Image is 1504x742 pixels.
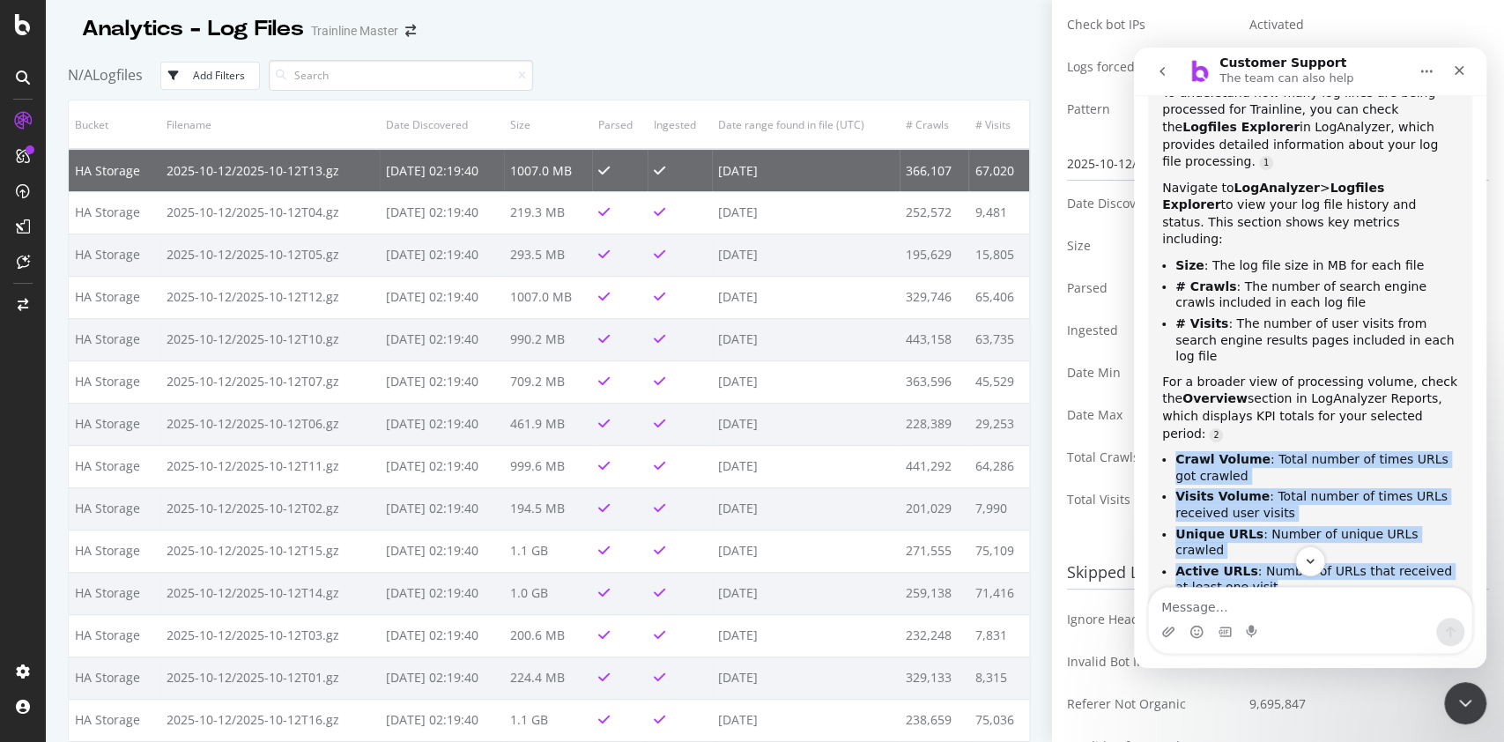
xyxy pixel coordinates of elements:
td: 7,990 [968,487,1029,530]
td: 224.4 MB [504,657,592,699]
div: Add Filters [193,68,245,83]
td: [DATE] 02:19:40 [380,699,504,741]
li: : The number of user visits from search engine results pages included in each log file [41,268,324,317]
b: # Visits [41,269,94,283]
td: [DATE] 02:19:40 [380,445,504,487]
td: 990.2 MB [504,318,592,360]
td: 2025-10-12/2025-10-12T13.gz [160,149,380,191]
th: # Crawls [900,100,968,149]
b: LogAnalyzer [100,133,185,147]
td: 293.5 MB [504,234,592,276]
button: Gif picker [84,577,98,591]
td: 999.6 MB [504,445,592,487]
td: [DATE] [712,445,900,487]
td: 194.5 MB [504,487,592,530]
td: Referer Not Organic [1067,683,1235,725]
button: Start recording [112,577,126,591]
td: HA Storage [69,530,160,572]
td: 366,107 [900,149,968,191]
td: [DATE] [712,276,900,318]
td: HA Storage [69,403,160,445]
li: : The number of search engine crawls included in each log file [41,231,324,263]
div: Navigate to > to view your log file history and status. This section shows key metrics including: [28,132,324,201]
td: [DATE] 02:19:40 [380,657,504,699]
iframe: Intercom live chat [1134,48,1486,668]
button: Upload attachment [27,577,41,591]
td: 329,746 [900,276,968,318]
div: To understand how many log lines are being processed for Trainline, you can check theLogfiles Exp... [14,26,338,697]
td: [DATE] [712,657,900,699]
td: 232,248 [900,614,968,657]
td: Yes [1236,46,1489,88]
td: 228,389 [900,403,968,445]
a: Source reference 9276137: [125,108,139,122]
td: 15,805 [968,234,1029,276]
td: 65,406 [968,276,1029,318]
td: Total Crawls [1067,436,1235,479]
td: 2025-10-12/2025-10-12T01.gz [160,657,380,699]
div: For a broader view of processing volume, check the section in LogAnalyzer Reports, which displays... [28,326,324,395]
li: : Number of unique URLs crawled [41,479,324,511]
td: Total Visits [1067,479,1235,521]
td: 461.9 MB [504,403,592,445]
div: To understand how many log lines are being processed for Trainline, you can check the in LogAnaly... [28,37,324,123]
td: 2025-10-12/2025-10-12T04.gz [160,191,380,234]
li: : Total number of times URLs got crawled [41,404,324,436]
td: 75,109 [968,530,1029,572]
td: 200.6 MB [504,614,592,657]
td: 2025-10-12/2025-10-12T14.gz [160,572,380,614]
td: [DATE] [712,234,900,276]
th: Date Discovered [380,100,504,149]
td: 259,138 [900,572,968,614]
b: Crawl Volume [41,404,137,419]
td: 2025-10-12/2025-10-12T07.gz [160,360,380,403]
td: HA Storage [69,360,160,403]
td: 9,481 [968,191,1029,234]
b: Logfiles Explorer [48,72,166,86]
input: Search [269,60,533,91]
td: Logs forced to HTTPS [1067,46,1235,88]
span: 9,695,847 [1249,695,1306,713]
td: 71,416 [968,572,1029,614]
b: Logfiles Explorer [28,133,250,165]
h3: Skipped Lines [1067,557,1489,590]
td: 2025-10-12/2025-10-12T10.gz [160,318,380,360]
td: 329,133 [900,657,968,699]
td: 64,286 [968,445,1029,487]
div: arrow-right-arrow-left [405,25,416,37]
td: HA Storage [69,445,160,487]
td: [DATE] [712,318,900,360]
td: Invalid Bot IP [1067,641,1235,683]
td: HA Storage [69,191,160,234]
td: [DATE] [712,487,900,530]
td: Date Discovered [1067,182,1235,225]
td: 2025-10-12/2025-10-12T11.gz [160,445,380,487]
td: [DATE] 02:19:40 [380,360,504,403]
td: 2025-10-12/2025-10-12T02.gz [160,487,380,530]
td: [DATE] 02:19:40 [380,487,504,530]
td: 441,292 [900,445,968,487]
td: 29,253 [968,403,1029,445]
li: : Total number of times URLs received user visits [41,441,324,473]
td: 271,555 [900,530,968,572]
th: Bucket [69,100,160,149]
td: Size [1067,225,1235,267]
td: Parsed [1067,267,1235,309]
td: 195,629 [900,234,968,276]
td: Date Max [1067,394,1235,436]
td: [DATE] [712,360,900,403]
td: 1.1 GB [504,530,592,572]
div: 2025-10-12/2025-10-12T13.gz [1067,148,1489,181]
b: # Crawls [41,232,102,246]
td: 8,315 [968,657,1029,699]
td: 443,158 [900,318,968,360]
b: Overview [48,344,114,358]
td: [DATE] 02:19:40 [380,403,504,445]
td: [DATE] 02:19:40 [380,530,504,572]
td: [DATE] 02:19:40 [380,614,504,657]
td: 363,596 [900,360,968,403]
b: Visits Volume [41,441,136,456]
td: HA Storage [69,657,160,699]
